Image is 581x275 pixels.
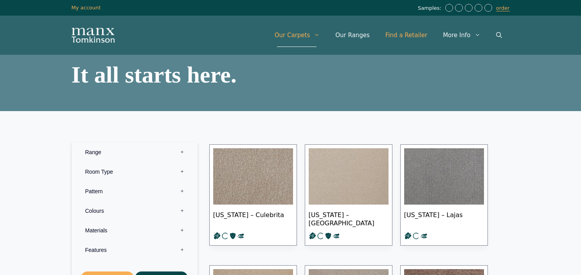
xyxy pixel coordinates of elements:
[77,142,192,162] label: Range
[77,221,192,240] label: Materials
[209,144,297,246] a: [US_STATE] – Culebrita
[267,23,328,47] a: Our Carpets
[400,144,488,246] a: [US_STATE] – Lajas
[309,205,389,232] span: [US_STATE] – [GEOGRAPHIC_DATA]
[378,23,435,47] a: Find a Retailer
[72,63,287,86] h1: It all starts here.
[435,23,488,47] a: More Info
[72,28,115,43] img: Manx Tomkinson
[488,23,510,47] a: Open Search Bar
[77,201,192,221] label: Colours
[213,205,293,232] span: [US_STATE] – Culebrita
[327,23,378,47] a: Our Ranges
[496,5,510,11] a: order
[267,23,510,47] nav: Primary
[77,182,192,201] label: Pattern
[305,144,392,246] a: [US_STATE] – [GEOGRAPHIC_DATA]
[404,205,484,232] span: [US_STATE] – Lajas
[77,162,192,182] label: Room Type
[72,5,101,11] a: My account
[418,5,443,12] span: Samples:
[77,240,192,260] label: Features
